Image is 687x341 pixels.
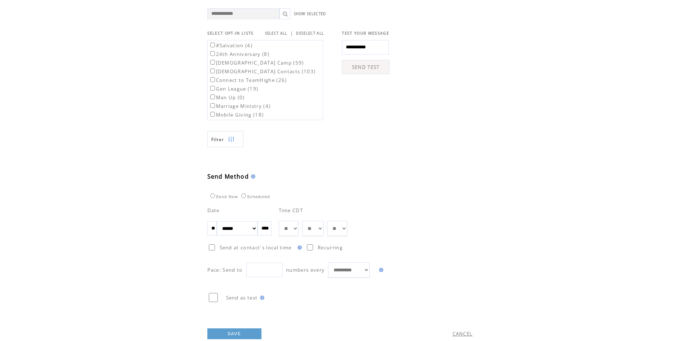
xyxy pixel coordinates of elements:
img: filters.png [228,131,234,148]
label: [DEMOGRAPHIC_DATA] Contacts (103) [209,68,316,75]
input: Mobile Giving (18) [210,112,215,117]
span: Send Method [207,172,249,180]
span: TEST YOUR MESSAGE [342,31,389,36]
input: [DEMOGRAPHIC_DATA] Contacts (103) [210,69,215,73]
span: Send as test [226,294,258,301]
input: #Salvation (4) [210,43,215,47]
img: help.gif [258,296,264,300]
img: help.gif [377,268,383,272]
a: DESELECT ALL [296,31,324,36]
label: Marriage Ministry (4) [209,103,271,109]
span: Send at contact`s local time [220,244,292,251]
label: Man Up (0) [209,94,245,101]
label: Scheduled [239,194,270,199]
a: SAVE [207,328,261,339]
a: SEND TEST [342,60,389,74]
label: Gen League (19) [209,86,259,92]
input: Scheduled [241,193,246,198]
input: Marriage Ministry (4) [210,103,215,108]
span: numbers every [286,267,325,273]
label: Connect to TeamHighe (26) [209,77,287,83]
img: help.gif [295,245,302,250]
img: help.gif [249,174,255,179]
input: Connect to TeamHighe (26) [210,77,215,82]
span: Date [207,207,220,214]
input: Gen League (19) [210,86,215,91]
label: #Salvation (4) [209,42,253,49]
span: SELECT OPT-IN LISTS [207,31,254,36]
input: 24th Anniversary (8) [210,51,215,56]
span: Recurring [318,244,343,251]
label: Send Now [208,194,238,199]
span: Time CDT [279,207,303,214]
input: [DEMOGRAPHIC_DATA] Camp (59) [210,60,215,65]
a: Filter [207,131,243,147]
input: Man Up (0) [210,95,215,99]
label: Mobile Giving (18) [209,112,264,118]
span: | [290,30,293,36]
label: 24th Anniversary (8) [209,51,270,57]
input: Send Now [210,193,215,198]
a: CANCEL [453,331,473,337]
span: Show filters [211,136,224,143]
span: Pace: Send to [207,267,243,273]
label: [DEMOGRAPHIC_DATA] Camp (59) [209,60,304,66]
a: SELECT ALL [265,31,287,36]
a: SHOW SELECTED [294,12,326,16]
